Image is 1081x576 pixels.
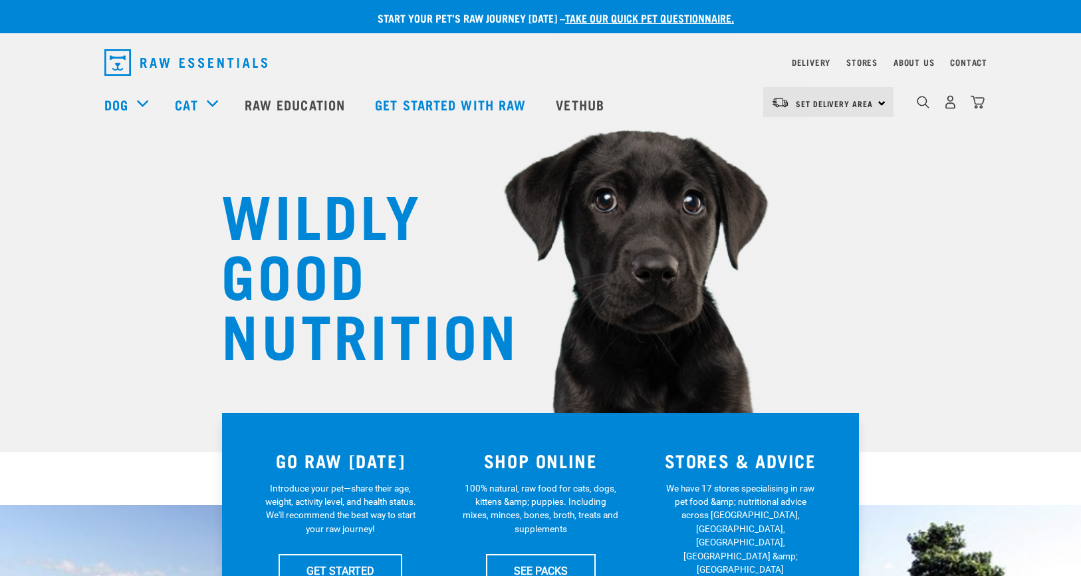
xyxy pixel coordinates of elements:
[846,60,878,65] a: Stores
[917,96,929,108] img: home-icon-1@2x.png
[943,95,957,109] img: user.png
[771,96,789,108] img: van-moving.png
[221,183,487,362] h1: WILDLY GOOD NUTRITION
[231,78,362,131] a: Raw Education
[463,482,619,536] p: 100% natural, raw food for cats, dogs, kittens &amp; puppies. Including mixes, minces, bones, bro...
[971,95,985,109] img: home-icon@2x.png
[542,78,621,131] a: Vethub
[249,450,433,471] h3: GO RAW [DATE]
[449,450,633,471] h3: SHOP ONLINE
[648,450,832,471] h3: STORES & ADVICE
[94,44,987,81] nav: dropdown navigation
[796,101,873,106] span: Set Delivery Area
[362,78,542,131] a: Get started with Raw
[894,60,934,65] a: About Us
[263,482,419,536] p: Introduce your pet—share their age, weight, activity level, and health status. We'll recommend th...
[175,94,197,114] a: Cat
[950,60,987,65] a: Contact
[104,49,267,76] img: Raw Essentials Logo
[792,60,830,65] a: Delivery
[104,94,128,114] a: Dog
[565,15,734,21] a: take our quick pet questionnaire.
